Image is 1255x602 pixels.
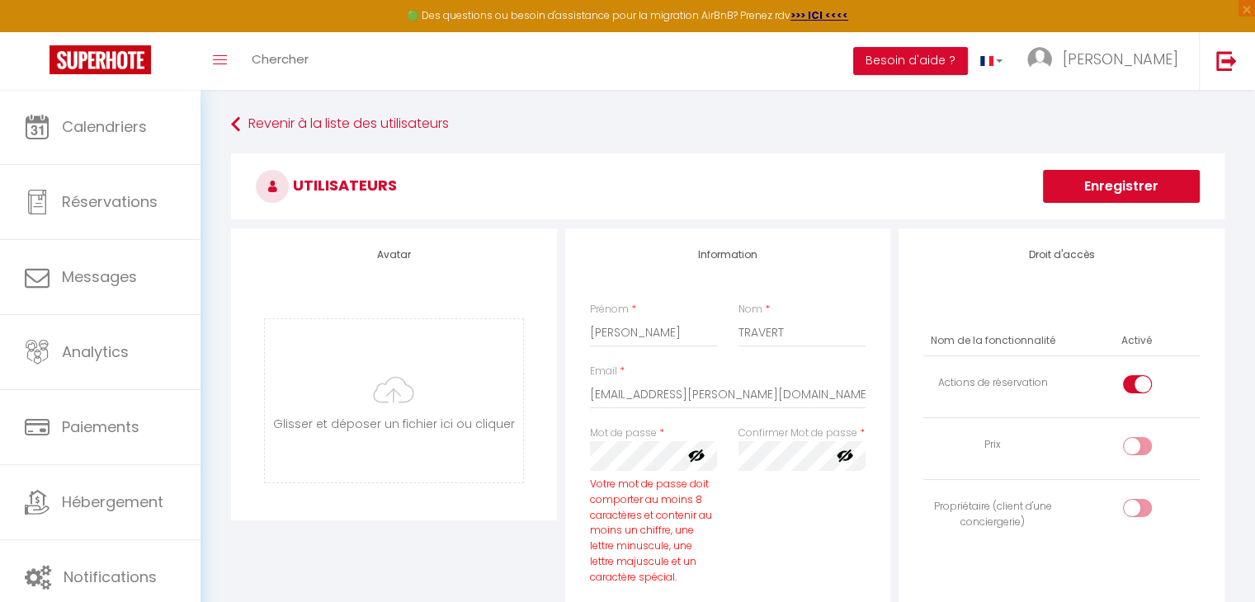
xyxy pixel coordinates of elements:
[1216,50,1237,71] img: logout
[231,153,1224,219] h3: Utilisateurs
[1115,327,1158,355] th: Activé
[738,302,762,317] label: Nom
[62,416,139,437] span: Paiements
[1015,32,1199,90] a: ... [PERSON_NAME]
[590,249,866,261] h4: Information
[231,110,1224,139] a: Revenir à la liste des utilisateurs
[930,499,1054,530] div: Propriétaire (client d'une conciergerie)
[923,249,1200,261] h4: Droit d'accès
[239,32,321,90] a: Chercher
[50,45,151,74] img: Super Booking
[1063,49,1178,69] span: [PERSON_NAME]
[1043,170,1200,203] button: Enregistrer
[930,375,1054,391] div: Actions de réservation
[1027,47,1052,72] img: ...
[590,302,629,317] label: Prénom
[62,116,147,137] span: Calendriers
[790,8,848,22] a: >>> ICI <<<<
[738,426,857,441] label: Confirmer Mot de passe
[252,50,309,68] span: Chercher
[923,327,1061,355] th: Nom de la fonctionnalité
[62,191,158,212] span: Réservations
[62,491,163,512] span: Hébergement
[590,364,617,379] label: Email
[853,47,968,75] button: Besoin d'aide ?
[64,567,157,587] span: Notifications
[256,249,532,261] h4: Avatar
[590,426,657,441] label: Mot de passe
[590,477,717,586] div: Votre mot de passe doit comporter au moins 8 caractères et contenir au moins un chiffre, une lett...
[62,341,129,362] span: Analytics
[930,437,1054,453] div: Prix
[62,266,137,287] span: Messages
